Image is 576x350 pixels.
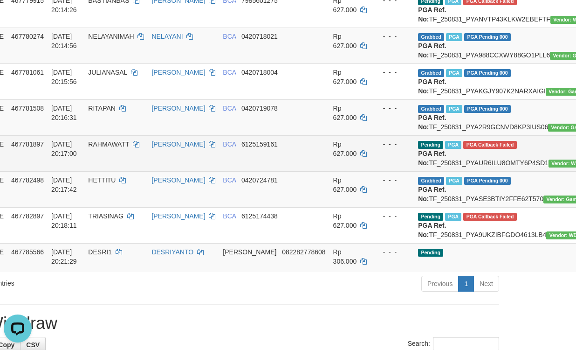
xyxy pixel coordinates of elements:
[418,114,446,131] b: PGA Ref. No:
[241,176,278,184] span: Copy 0420724781 to clipboard
[463,213,516,221] span: PGA Error
[11,69,44,76] span: 467781061
[375,211,411,221] div: - - -
[333,140,357,157] span: Rp 627.000
[418,6,446,23] b: PGA Ref. No:
[223,69,236,76] span: BCA
[333,69,357,85] span: Rp 627.000
[473,276,499,292] a: Next
[375,32,411,41] div: - - -
[151,33,183,40] a: NELAYANI
[51,140,77,157] span: [DATE] 20:17:00
[418,249,443,257] span: Pending
[458,276,474,292] a: 1
[241,212,278,220] span: Copy 6125174438 to clipboard
[223,105,236,112] span: BCA
[333,176,357,193] span: Rp 627.000
[151,69,205,76] a: [PERSON_NAME]
[418,213,443,221] span: Pending
[282,248,325,256] span: Copy 082282778608 to clipboard
[51,33,77,49] span: [DATE] 20:14:56
[88,105,116,112] span: RITAPAN
[88,212,123,220] span: TRIASINAG
[151,248,193,256] a: DESRIYANTO
[463,141,516,149] span: PGA Error
[464,177,511,185] span: PGA Pending
[418,186,446,203] b: PGA Ref. No:
[333,33,357,49] span: Rp 627.000
[241,140,278,148] span: Copy 6125159161 to clipboard
[446,105,462,113] span: Marked by btaveoaa1
[375,104,411,113] div: - - -
[88,248,112,256] span: DESRI1
[51,212,77,229] span: [DATE] 20:18:11
[4,4,32,32] button: Open LiveChat chat widget
[11,33,44,40] span: 467780274
[241,105,278,112] span: Copy 0420719078 to clipboard
[51,105,77,121] span: [DATE] 20:16:31
[151,105,205,112] a: [PERSON_NAME]
[418,222,446,238] b: PGA Ref. No:
[418,105,444,113] span: Grabbed
[333,105,357,121] span: Rp 627.000
[51,69,77,85] span: [DATE] 20:15:56
[11,140,44,148] span: 467781897
[375,68,411,77] div: - - -
[445,141,461,149] span: Marked by btaveoaa1
[151,140,205,148] a: [PERSON_NAME]
[223,140,236,148] span: BCA
[151,212,205,220] a: [PERSON_NAME]
[418,78,446,95] b: PGA Ref. No:
[11,248,44,256] span: 467785566
[88,33,134,40] span: NELAYANIMAH
[151,176,205,184] a: [PERSON_NAME]
[375,175,411,185] div: - - -
[375,140,411,149] div: - - -
[11,212,44,220] span: 467782897
[464,69,511,77] span: PGA Pending
[223,176,236,184] span: BCA
[421,276,459,292] a: Previous
[88,176,116,184] span: HETTITU
[418,33,444,41] span: Grabbed
[11,105,44,112] span: 467781508
[223,212,236,220] span: BCA
[375,247,411,257] div: - - -
[223,248,276,256] span: [PERSON_NAME]
[418,42,446,59] b: PGA Ref. No:
[445,213,461,221] span: Marked by btaveoaa1
[88,140,129,148] span: RAHMAWATT
[241,69,278,76] span: Copy 0420718004 to clipboard
[241,33,278,40] span: Copy 0420718021 to clipboard
[418,141,443,149] span: Pending
[11,176,44,184] span: 467782498
[446,69,462,77] span: Marked by btaveoaa1
[418,150,446,167] b: PGA Ref. No:
[223,33,236,40] span: BCA
[446,33,462,41] span: Marked by btaveoaa1
[333,248,357,265] span: Rp 306.000
[333,212,357,229] span: Rp 627.000
[51,176,77,193] span: [DATE] 20:17:42
[88,69,127,76] span: JULIANASAL
[446,177,462,185] span: Marked by btaveoaa1
[464,105,511,113] span: PGA Pending
[418,69,444,77] span: Grabbed
[418,177,444,185] span: Grabbed
[51,248,77,265] span: [DATE] 20:21:29
[464,33,511,41] span: PGA Pending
